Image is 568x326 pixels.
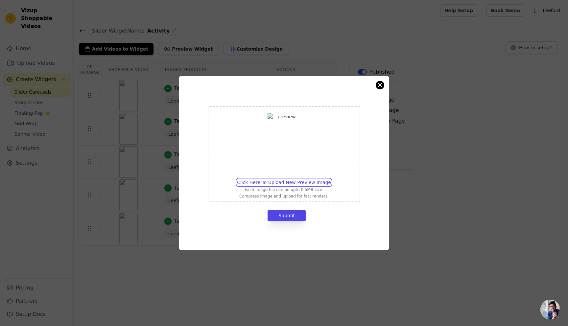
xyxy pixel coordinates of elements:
p: Compress image and upload for fast renders. [237,194,331,199]
button: Close modal [376,81,384,89]
div: Open chat [540,300,560,319]
span: Click Here To Upload New Preview Image [237,180,331,185]
img: preview [268,113,300,176]
button: Submit [268,210,306,221]
p: Each image file can be upto 0.5MB size. [237,187,331,192]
